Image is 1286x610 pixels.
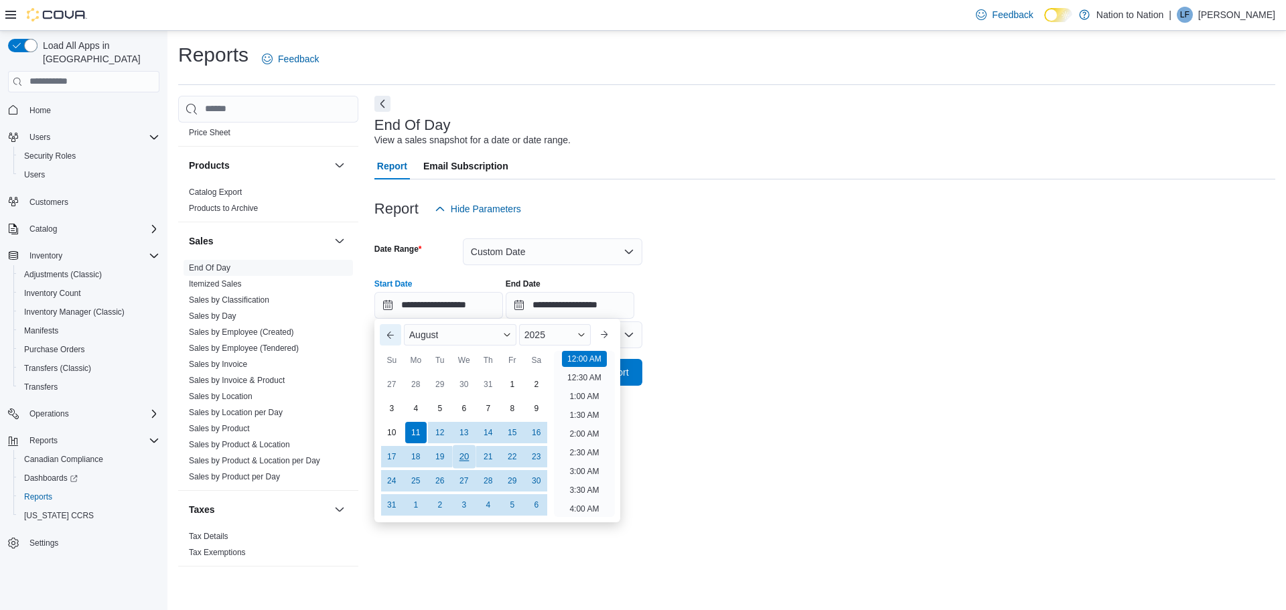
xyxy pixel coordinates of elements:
button: Users [13,165,165,184]
button: Reports [3,431,165,450]
span: Sales by Employee (Tendered) [189,343,299,354]
a: Sales by Invoice & Product [189,376,285,385]
a: Sales by Classification [189,295,269,305]
p: | [1169,7,1171,23]
span: Users [19,167,159,183]
span: Operations [24,406,159,422]
span: [US_STATE] CCRS [24,510,94,521]
div: Pricing [178,125,358,146]
li: 2:30 AM [564,445,604,461]
a: Feedback [971,1,1038,28]
div: day-15 [502,422,523,443]
div: We [453,350,475,371]
a: Tax Exemptions [189,548,246,557]
button: Reports [24,433,63,449]
a: Tax Details [189,532,228,541]
span: Inventory Count [19,285,159,301]
span: Canadian Compliance [24,454,103,465]
a: Transfers (Classic) [19,360,96,376]
button: Next month [593,324,615,346]
span: Washington CCRS [19,508,159,524]
a: Sales by Product & Location [189,440,290,449]
a: Sales by Day [189,311,236,321]
div: day-3 [381,398,403,419]
div: Su [381,350,403,371]
span: Customers [29,197,68,208]
div: Button. Open the year selector. 2025 is currently selected. [519,324,591,346]
div: day-1 [502,374,523,395]
span: Users [24,169,45,180]
span: Home [29,105,51,116]
span: Settings [24,534,159,551]
a: Inventory Count [19,285,86,301]
a: [US_STATE] CCRS [19,508,99,524]
div: day-29 [502,470,523,491]
button: Transfers (Classic) [13,359,165,378]
button: Taxes [332,502,348,518]
div: day-25 [405,470,427,491]
span: LF [1180,7,1190,23]
span: Hide Parameters [451,202,521,216]
span: Security Roles [19,148,159,164]
span: Adjustments (Classic) [24,269,102,280]
h1: Reports [178,42,248,68]
div: day-2 [526,374,547,395]
a: Security Roles [19,148,81,164]
p: Nation to Nation [1096,7,1163,23]
li: 1:00 AM [564,388,604,404]
button: Reports [13,487,165,506]
div: day-27 [381,374,403,395]
nav: Complex example [8,95,159,588]
button: Hide Parameters [429,196,526,222]
div: day-5 [502,494,523,516]
span: Sales by Location per Day [189,407,283,418]
span: End Of Day [189,262,230,273]
span: Catalog [24,221,159,237]
a: Adjustments (Classic) [19,266,107,283]
button: Canadian Compliance [13,450,165,469]
li: 1:30 AM [564,407,604,423]
a: Sales by Location [189,392,253,401]
button: Operations [24,406,74,422]
div: Products [178,184,358,222]
button: Open list of options [624,329,634,340]
a: Sales by Product per Day [189,472,280,481]
span: Manifests [19,323,159,339]
span: Sales by Invoice [189,359,247,370]
span: Inventory [29,250,62,261]
div: day-11 [405,422,427,443]
div: day-22 [502,446,523,467]
button: Adjustments (Classic) [13,265,165,284]
span: Manifests [24,325,58,336]
span: Users [29,132,50,143]
div: View a sales snapshot for a date or date range. [374,133,571,147]
li: 12:30 AM [562,370,607,386]
div: day-5 [429,398,451,419]
div: day-14 [478,422,499,443]
div: day-8 [502,398,523,419]
div: day-27 [453,470,475,491]
span: Purchase Orders [24,344,85,355]
div: day-1 [405,494,427,516]
div: Sales [178,260,358,490]
span: Purchase Orders [19,341,159,358]
span: Catalog [29,224,57,234]
div: day-18 [405,446,427,467]
span: Load All Apps in [GEOGRAPHIC_DATA] [38,39,159,66]
div: day-19 [429,446,451,467]
button: Inventory Count [13,284,165,303]
button: Inventory [3,246,165,265]
span: Feedback [992,8,1033,21]
div: day-21 [478,446,499,467]
a: Itemized Sales [189,279,242,289]
span: Reports [24,433,159,449]
div: day-31 [381,494,403,516]
button: Catalog [3,220,165,238]
span: Canadian Compliance [19,451,159,467]
div: Fr [502,350,523,371]
span: Home [24,102,159,119]
a: Transfers [19,379,63,395]
div: day-23 [526,446,547,467]
button: Taxes [189,503,329,516]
